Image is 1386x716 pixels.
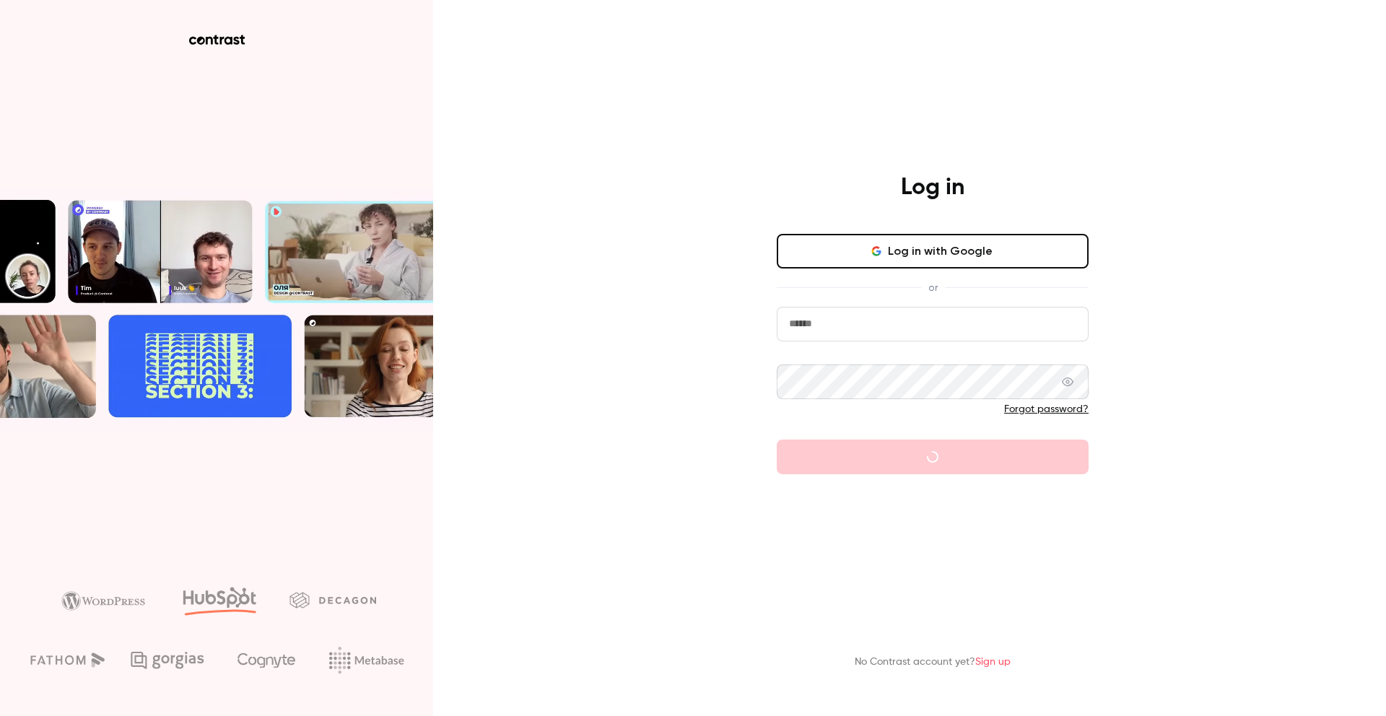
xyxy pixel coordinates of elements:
[289,592,376,608] img: decagon
[1004,404,1089,414] a: Forgot password?
[975,657,1011,667] a: Sign up
[855,655,1011,670] p: No Contrast account yet?
[921,280,945,295] span: or
[901,173,964,202] h4: Log in
[777,234,1089,268] button: Log in with Google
